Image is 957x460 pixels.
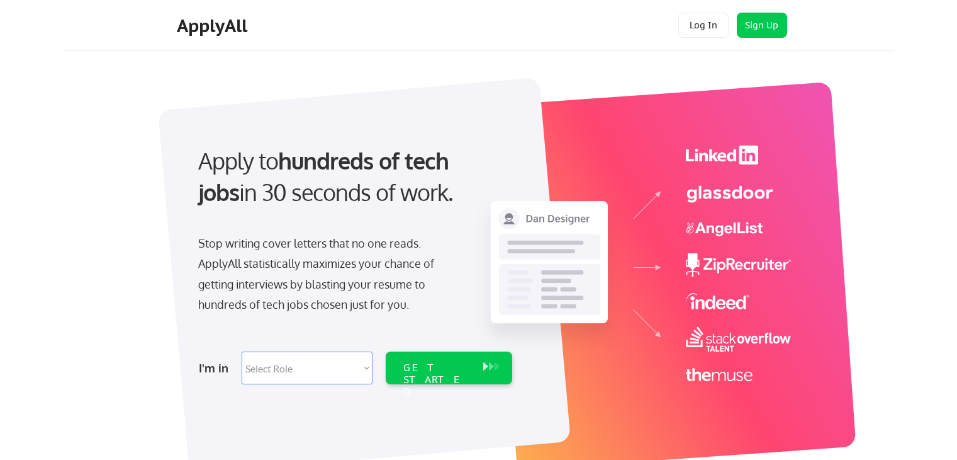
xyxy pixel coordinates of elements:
[678,13,729,38] button: Log In
[198,233,457,315] div: Stop writing cover letters that no one reads. ApplyAll statistically maximizes your chance of get...
[198,146,454,206] strong: hundreds of tech jobs
[198,145,507,209] div: Apply to in 30 seconds of work.
[403,362,471,398] div: GET STARTED
[177,15,251,37] div: ApplyAll
[199,358,234,378] div: I'm in
[737,13,787,38] button: Sign Up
